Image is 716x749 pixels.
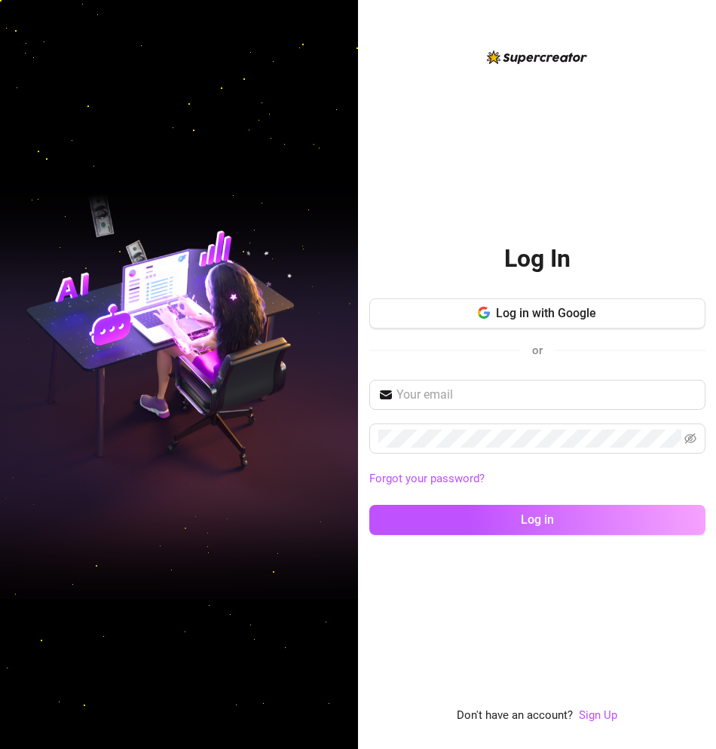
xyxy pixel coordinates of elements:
[521,512,554,527] span: Log in
[369,472,485,485] a: Forgot your password?
[496,306,596,320] span: Log in with Google
[369,505,705,535] button: Log in
[532,344,543,357] span: or
[457,707,573,725] span: Don't have an account?
[369,298,705,329] button: Log in with Google
[684,433,696,445] span: eye-invisible
[579,707,617,725] a: Sign Up
[369,470,705,488] a: Forgot your password?
[504,243,571,274] h2: Log In
[579,708,617,722] a: Sign Up
[396,386,696,404] input: Your email
[487,50,587,64] img: logo-BBDzfeDw.svg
